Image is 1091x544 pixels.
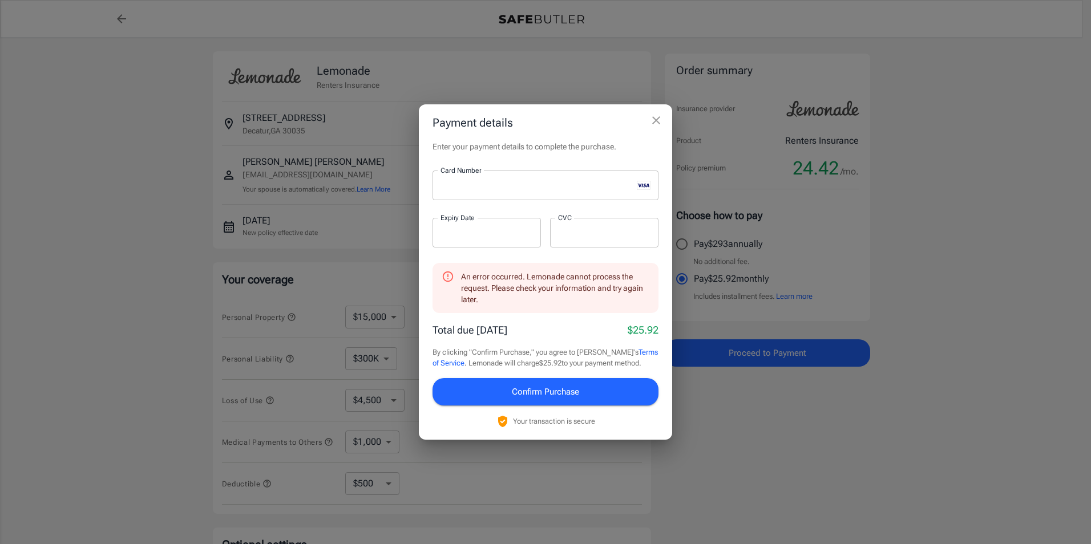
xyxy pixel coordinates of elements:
div: An error occurred. Lemonade cannot process the request. Please check your information and try aga... [461,266,649,310]
p: $25.92 [628,322,658,338]
p: Your transaction is secure [513,416,595,427]
iframe: Secure CVC input frame [558,227,650,238]
p: By clicking "Confirm Purchase," you agree to [PERSON_NAME]'s . Lemonade will charge $25.92 to you... [433,347,658,369]
span: Confirm Purchase [512,384,579,399]
iframe: Secure expiration date input frame [441,227,533,238]
button: Confirm Purchase [433,378,658,405]
button: close [645,109,668,132]
label: CVC [558,213,572,222]
p: Total due [DATE] [433,322,507,338]
p: Enter your payment details to complete the purchase. [433,141,658,152]
iframe: Secure card number input frame [441,180,632,190]
label: Expiry Date [441,213,475,222]
label: Card Number [441,165,481,175]
h2: Payment details [419,104,672,141]
svg: visa [637,181,650,190]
